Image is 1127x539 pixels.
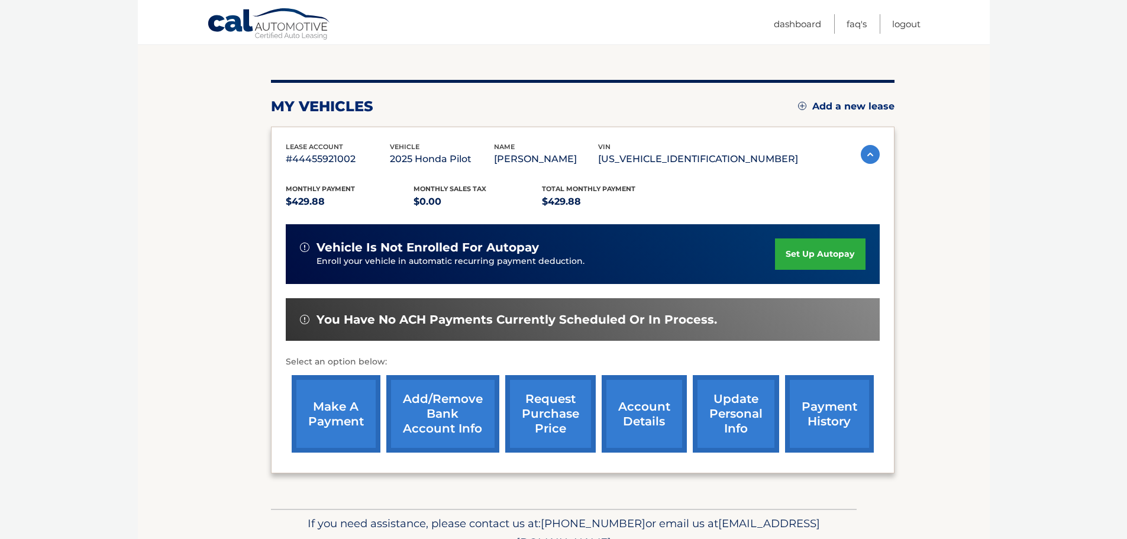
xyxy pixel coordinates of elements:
[317,312,717,327] span: You have no ACH payments currently scheduled or in process.
[892,14,921,34] a: Logout
[286,193,414,210] p: $429.88
[598,151,798,167] p: [US_VEHICLE_IDENTIFICATION_NUMBER]
[602,375,687,453] a: account details
[207,8,331,42] a: Cal Automotive
[300,315,309,324] img: alert-white.svg
[300,243,309,252] img: alert-white.svg
[542,185,635,193] span: Total Monthly Payment
[542,193,670,210] p: $429.88
[292,375,380,453] a: make a payment
[286,185,355,193] span: Monthly Payment
[541,517,645,530] span: [PHONE_NUMBER]
[693,375,779,453] a: update personal info
[775,238,865,270] a: set up autopay
[798,101,895,112] a: Add a new lease
[414,193,542,210] p: $0.00
[774,14,821,34] a: Dashboard
[861,145,880,164] img: accordion-active.svg
[271,98,373,115] h2: my vehicles
[390,143,419,151] span: vehicle
[386,375,499,453] a: Add/Remove bank account info
[494,143,515,151] span: name
[798,102,806,110] img: add.svg
[505,375,596,453] a: request purchase price
[286,143,343,151] span: lease account
[317,240,539,255] span: vehicle is not enrolled for autopay
[286,151,390,167] p: #44455921002
[317,255,776,268] p: Enroll your vehicle in automatic recurring payment deduction.
[598,143,611,151] span: vin
[785,375,874,453] a: payment history
[286,355,880,369] p: Select an option below:
[390,151,494,167] p: 2025 Honda Pilot
[847,14,867,34] a: FAQ's
[494,151,598,167] p: [PERSON_NAME]
[414,185,486,193] span: Monthly sales Tax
